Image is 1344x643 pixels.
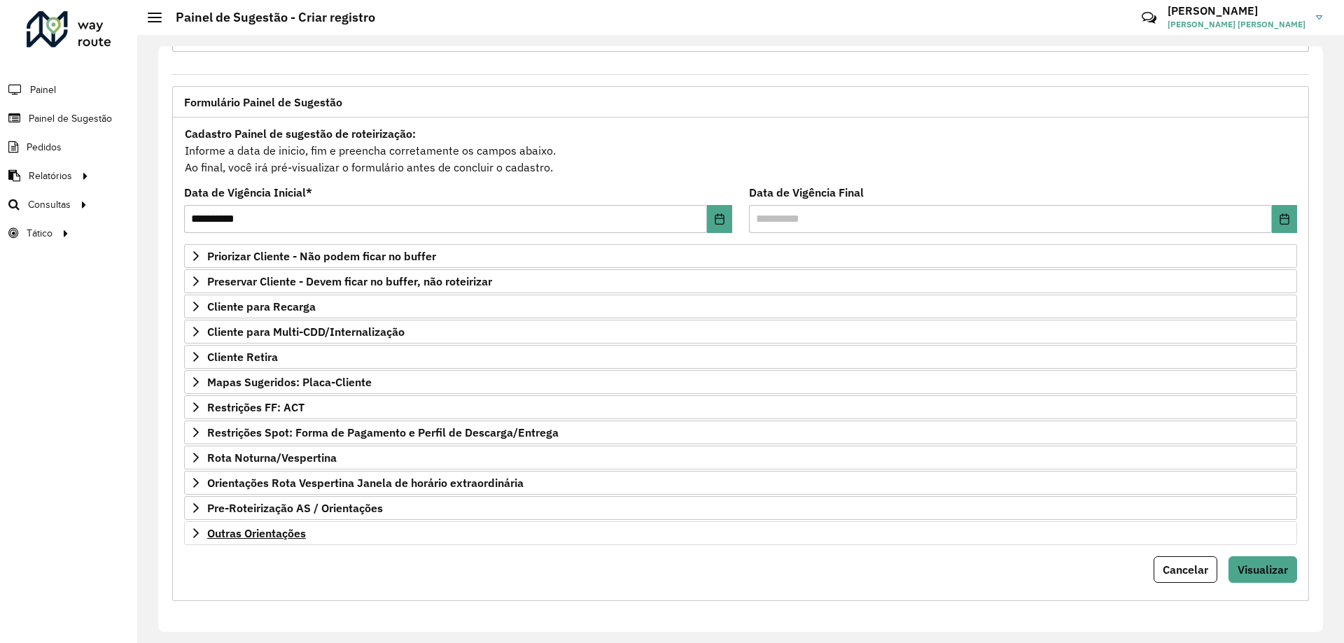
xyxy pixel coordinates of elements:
[162,10,375,25] h2: Painel de Sugestão - Criar registro
[207,276,492,287] span: Preservar Cliente - Devem ficar no buffer, não roteirizar
[207,452,337,463] span: Rota Noturna/Vespertina
[184,395,1297,419] a: Restrições FF: ACT
[1228,556,1297,583] button: Visualizar
[184,345,1297,369] a: Cliente Retira
[184,446,1297,469] a: Rota Noturna/Vespertina
[207,250,436,262] span: Priorizar Cliente - Não podem ficar no buffer
[1134,3,1164,33] a: Contato Rápido
[207,326,405,337] span: Cliente para Multi-CDD/Internalização
[1163,563,1208,577] span: Cancelar
[185,127,416,141] strong: Cadastro Painel de sugestão de roteirização:
[27,226,52,241] span: Tático
[1168,18,1305,31] span: [PERSON_NAME] [PERSON_NAME]
[1168,4,1305,17] h3: [PERSON_NAME]
[184,421,1297,444] a: Restrições Spot: Forma de Pagamento e Perfil de Descarga/Entrega
[207,477,524,488] span: Orientações Rota Vespertina Janela de horário extraordinária
[184,125,1297,176] div: Informe a data de inicio, fim e preencha corretamente os campos abaixo. Ao final, você irá pré-vi...
[184,370,1297,394] a: Mapas Sugeridos: Placa-Cliente
[27,140,62,155] span: Pedidos
[707,205,732,233] button: Choose Date
[30,83,56,97] span: Painel
[207,528,306,539] span: Outras Orientações
[207,427,559,438] span: Restrições Spot: Forma de Pagamento e Perfil de Descarga/Entrega
[28,197,71,212] span: Consultas
[207,351,278,362] span: Cliente Retira
[1272,205,1297,233] button: Choose Date
[184,97,342,108] span: Formulário Painel de Sugestão
[29,169,72,183] span: Relatórios
[1238,563,1288,577] span: Visualizar
[749,184,864,201] label: Data de Vigência Final
[184,295,1297,318] a: Cliente para Recarga
[184,244,1297,268] a: Priorizar Cliente - Não podem ficar no buffer
[207,376,372,388] span: Mapas Sugeridos: Placa-Cliente
[184,471,1297,495] a: Orientações Rota Vespertina Janela de horário extraordinária
[207,402,304,413] span: Restrições FF: ACT
[184,320,1297,344] a: Cliente para Multi-CDD/Internalização
[184,521,1297,545] a: Outras Orientações
[184,496,1297,520] a: Pre-Roteirização AS / Orientações
[1154,556,1217,583] button: Cancelar
[207,301,316,312] span: Cliente para Recarga
[184,184,312,201] label: Data de Vigência Inicial
[184,269,1297,293] a: Preservar Cliente - Devem ficar no buffer, não roteirizar
[29,111,112,126] span: Painel de Sugestão
[207,502,383,514] span: Pre-Roteirização AS / Orientações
